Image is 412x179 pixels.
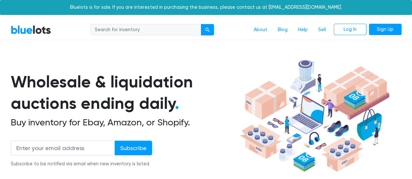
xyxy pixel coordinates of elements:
[237,57,392,175] img: hero-ee84e7d0318cb26816c560f6b4441b76977f77a177738b4e94f68c95b2b83dbb.png
[334,24,366,35] a: Log In
[249,24,273,36] a: About
[11,71,237,114] h1: Wholesale & liquidation auctions ending daily
[11,117,237,128] h2: Buy inventory for Ebay, Amazon, or Shopify.
[11,160,152,168] div: Subscribe to be notified via email when new inventory is listed.
[115,141,152,155] input: Subscribe
[293,24,313,36] a: Help
[175,94,179,113] span: .
[91,24,201,36] input: Search for inventory
[273,24,293,36] a: Blog
[369,24,402,35] a: Sign Up
[11,25,51,34] a: BlueLots
[11,141,115,155] input: Enter your email address
[313,24,331,36] a: Sell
